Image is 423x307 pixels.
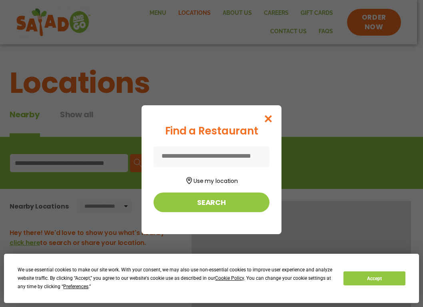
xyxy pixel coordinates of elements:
[4,254,419,303] div: Cookie Consent Prompt
[63,284,88,289] span: Preferences
[343,271,405,285] button: Accept
[215,275,244,281] span: Cookie Policy
[154,123,269,139] div: Find a Restaurant
[18,266,334,291] div: We use essential cookies to make our site work. With your consent, we may also use non-essential ...
[255,105,281,132] button: Close modal
[154,193,269,212] button: Search
[154,175,269,185] button: Use my location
